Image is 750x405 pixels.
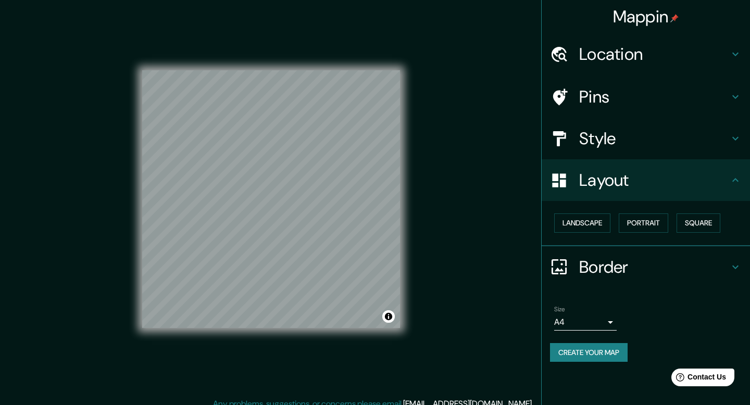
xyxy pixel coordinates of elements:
[579,86,729,107] h4: Pins
[382,310,395,323] button: Toggle attribution
[677,213,720,233] button: Square
[657,364,739,394] iframe: Help widget launcher
[542,246,750,288] div: Border
[619,213,668,233] button: Portrait
[613,6,679,27] h4: Mappin
[554,305,565,313] label: Size
[142,70,400,328] canvas: Map
[550,343,628,362] button: Create your map
[579,128,729,149] h4: Style
[579,170,729,191] h4: Layout
[542,76,750,118] div: Pins
[579,257,729,277] h4: Border
[554,314,617,331] div: A4
[670,14,679,22] img: pin-icon.png
[542,159,750,201] div: Layout
[554,213,610,233] button: Landscape
[542,118,750,159] div: Style
[579,44,729,65] h4: Location
[542,33,750,75] div: Location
